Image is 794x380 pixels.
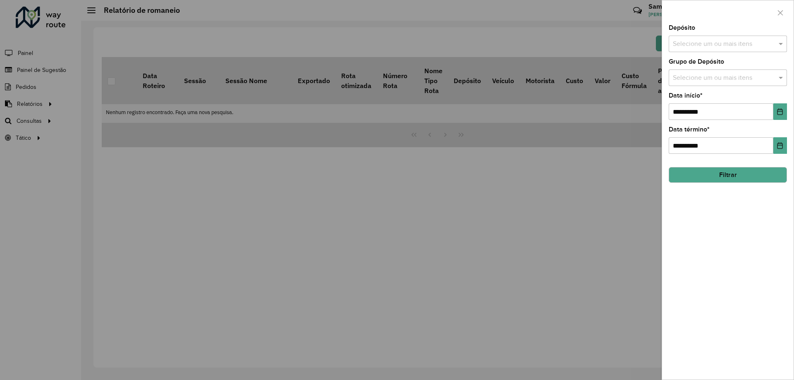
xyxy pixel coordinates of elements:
label: Data término [669,124,710,134]
label: Grupo de Depósito [669,57,724,67]
button: Filtrar [669,167,787,183]
label: Data início [669,91,703,100]
button: Choose Date [773,137,787,154]
button: Choose Date [773,103,787,120]
label: Depósito [669,23,695,33]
